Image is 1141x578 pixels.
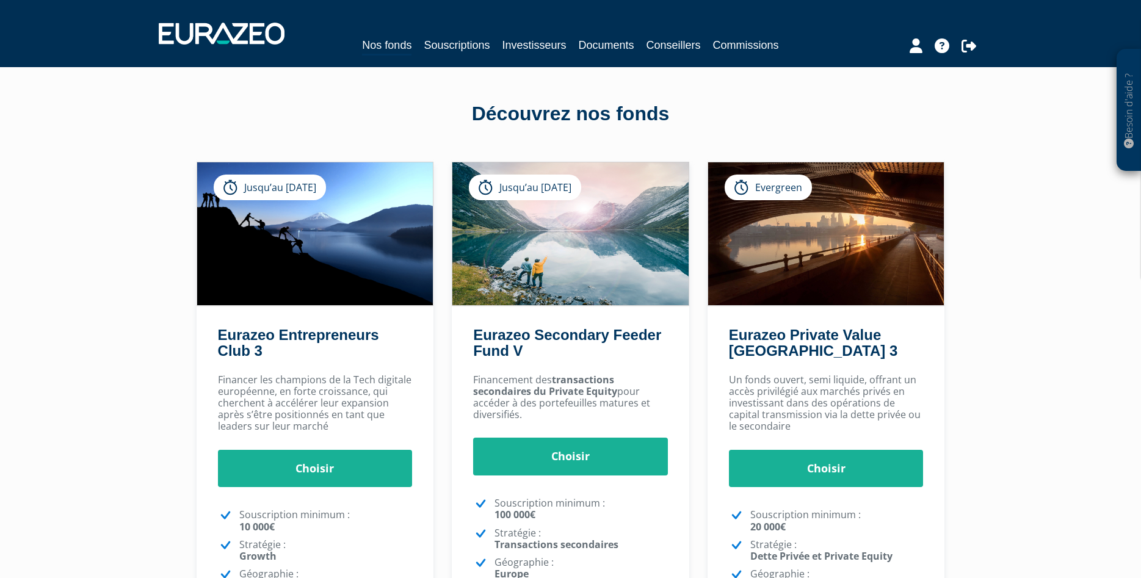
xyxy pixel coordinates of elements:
a: Choisir [729,450,924,488]
a: Commissions [713,37,779,54]
a: Nos fonds [362,37,411,56]
p: Besoin d'aide ? [1122,56,1136,165]
p: Souscription minimum : [750,509,924,532]
a: Investisseurs [502,37,566,54]
p: Un fonds ouvert, semi liquide, offrant un accès privilégié aux marchés privés en investissant dan... [729,374,924,433]
img: Eurazeo Private Value Europe 3 [708,162,944,305]
a: Eurazeo Entrepreneurs Club 3 [218,327,379,359]
p: Financement des pour accéder à des portefeuilles matures et diversifiés. [473,374,668,421]
a: Documents [579,37,634,54]
p: Souscription minimum : [494,497,668,521]
strong: Transactions secondaires [494,538,618,551]
strong: Dette Privée et Private Equity [750,549,893,563]
a: Conseillers [647,37,701,54]
p: Souscription minimum : [239,509,413,532]
p: Stratégie : [750,539,924,562]
img: Eurazeo Secondary Feeder Fund V [452,162,689,305]
a: Choisir [473,438,668,475]
strong: 100 000€ [494,508,535,521]
a: Choisir [218,450,413,488]
p: Financer les champions de la Tech digitale européenne, en forte croissance, qui cherchent à accél... [218,374,413,433]
div: Jusqu’au [DATE] [469,175,581,200]
div: Découvrez nos fonds [223,100,919,128]
strong: Growth [239,549,277,563]
div: Evergreen [725,175,812,200]
strong: 10 000€ [239,520,275,533]
a: Eurazeo Secondary Feeder Fund V [473,327,661,359]
img: Eurazeo Entrepreneurs Club 3 [197,162,433,305]
a: Souscriptions [424,37,490,54]
div: Jusqu’au [DATE] [214,175,326,200]
p: Stratégie : [494,527,668,551]
strong: 20 000€ [750,520,786,533]
p: Stratégie : [239,539,413,562]
img: 1732889491-logotype_eurazeo_blanc_rvb.png [159,23,284,45]
strong: transactions secondaires du Private Equity [473,373,617,398]
a: Eurazeo Private Value [GEOGRAPHIC_DATA] 3 [729,327,897,359]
